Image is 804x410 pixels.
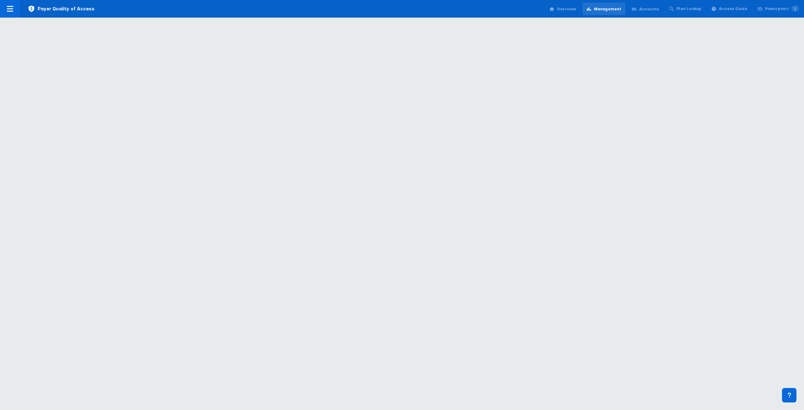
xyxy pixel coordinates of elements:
div: Overview [557,6,576,12]
div: Accounts [639,6,659,12]
div: Management [594,6,622,12]
div: Plan Lookup [676,6,701,12]
a: Accounts [628,3,663,15]
div: Access Guide [719,6,747,12]
div: Powerpoint [765,6,799,12]
a: Management [583,3,625,15]
a: Overview [546,3,580,15]
span: 1 [791,6,799,12]
div: Contact Support [782,388,796,402]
